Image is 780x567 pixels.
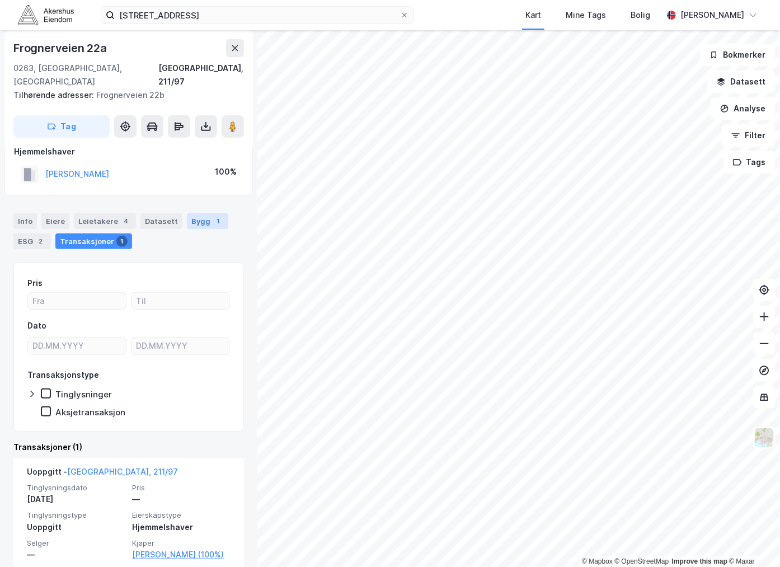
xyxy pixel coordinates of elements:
[566,8,606,22] div: Mine Tags
[680,8,744,22] div: [PERSON_NAME]
[14,145,243,158] div: Hjemmelshaver
[672,557,727,565] a: Improve this map
[28,293,126,310] input: Fra
[13,441,244,454] div: Transaksjoner (1)
[132,483,231,493] span: Pris
[215,165,237,179] div: 100%
[27,465,178,483] div: Uoppgitt -
[120,215,131,227] div: 4
[13,90,96,100] span: Tilhørende adresser:
[13,62,159,88] div: 0263, [GEOGRAPHIC_DATA], [GEOGRAPHIC_DATA]
[132,521,231,534] div: Hjemmelshaver
[140,213,182,229] div: Datasett
[582,557,613,565] a: Mapbox
[13,88,235,102] div: Frognerveien 22b
[18,5,74,25] img: akershus-eiendom-logo.9091f326c980b4bce74ccdd9f866810c.svg
[13,115,110,138] button: Tag
[116,236,128,247] div: 1
[28,338,126,354] input: DD.MM.YYYY
[35,236,46,247] div: 2
[132,538,231,548] span: Kjøper
[724,513,780,567] iframe: Chat Widget
[707,71,776,93] button: Datasett
[27,538,125,548] span: Selger
[711,97,776,120] button: Analyse
[13,233,51,249] div: ESG
[754,427,775,448] img: Z
[27,277,43,290] div: Pris
[27,510,125,520] span: Tinglysningstype
[213,215,224,227] div: 1
[187,213,228,229] div: Bygg
[525,8,541,22] div: Kart
[55,407,125,418] div: Aksjetransaksjon
[27,493,125,506] div: [DATE]
[55,233,132,249] div: Transaksjoner
[27,483,125,493] span: Tinglysningsdato
[27,521,125,534] div: Uoppgitt
[55,389,112,400] div: Tinglysninger
[131,338,229,354] input: DD.MM.YYYY
[700,44,776,66] button: Bokmerker
[27,548,125,561] div: —
[615,557,669,565] a: OpenStreetMap
[13,213,37,229] div: Info
[132,510,231,520] span: Eierskapstype
[722,124,776,147] button: Filter
[67,467,178,476] a: [GEOGRAPHIC_DATA], 211/97
[131,293,229,310] input: Til
[41,213,69,229] div: Eiere
[132,493,231,506] div: —
[159,62,244,88] div: [GEOGRAPHIC_DATA], 211/97
[631,8,650,22] div: Bolig
[115,7,400,24] input: Søk på adresse, matrikkel, gårdeiere, leietakere eller personer
[132,548,231,561] a: [PERSON_NAME] (100%)
[74,213,136,229] div: Leietakere
[13,39,109,57] div: Frognerveien 22a
[27,368,99,382] div: Transaksjonstype
[723,151,776,174] button: Tags
[724,513,780,567] div: Kontrollprogram for chat
[27,319,46,332] div: Dato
